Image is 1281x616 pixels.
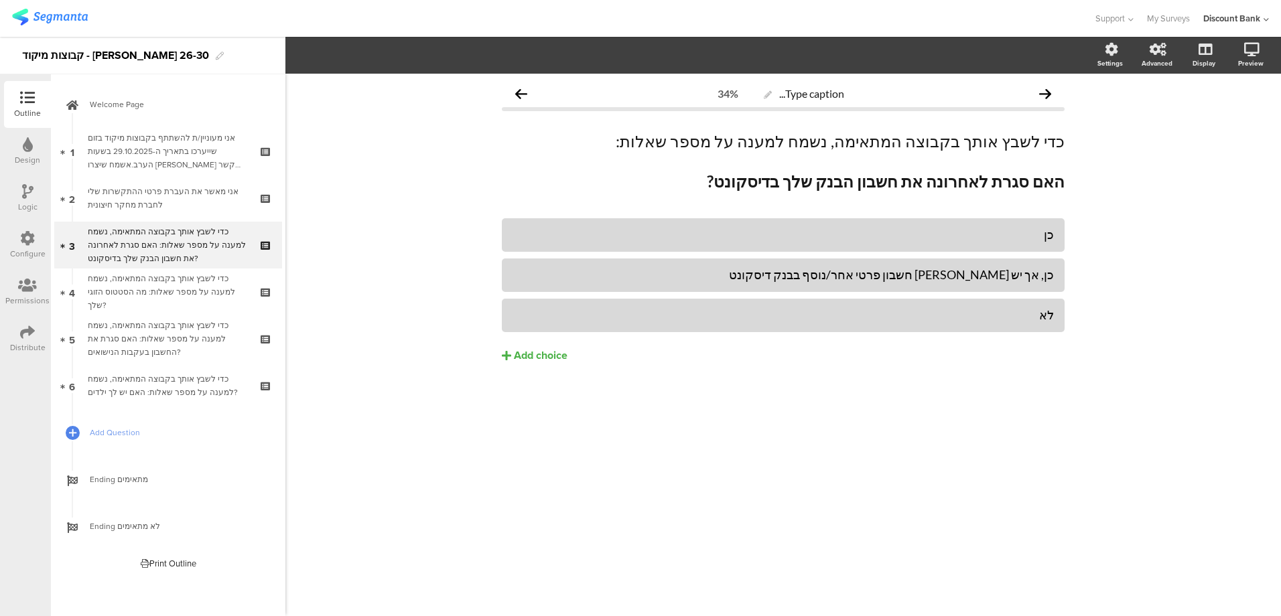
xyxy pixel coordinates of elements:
span: 2 [69,191,75,206]
span: Welcome Page [90,98,261,111]
a: 5 כדי לשבץ אותך בקבוצה המתאימה, נשמח למענה על מספר שאלות: האם סגרת את החשבון בעקבות הנישואים? [54,315,282,362]
div: Settings [1097,58,1123,68]
a: Ending מתאימים [54,456,282,503]
div: קבוצות מיקוד - [PERSON_NAME] 26-30 [22,45,209,66]
div: כדי לשבץ אותך בקבוצה המתאימה, נשמח למענה על מספר שאלות: האם יש לך ילדים? [88,372,248,399]
span: Ending לא מתאימים [90,520,261,533]
a: 6 כדי לשבץ אותך בקבוצה המתאימה, נשמח למענה על מספר שאלות: האם יש לך ילדים? [54,362,282,409]
span: 5 [69,331,75,346]
a: Welcome Page [54,81,282,128]
button: Add choice [502,339,1065,372]
div: Logic [18,201,38,213]
div: Discount Bank [1203,12,1260,25]
div: כן, אך יש [PERSON_NAME] חשבון פרטי אחר/נוסף בבנק דיסקונט [513,267,1054,283]
div: Permissions [5,295,50,307]
div: אני מאשר את העברת פרטי ההתקשרות שלי לחברת מחקר חיצונית [88,185,248,212]
div: Outline [14,107,41,119]
div: Display [1193,58,1215,68]
span: Add Question [90,426,261,439]
div: כדי לשבץ אותך בקבוצה המתאימה, נשמח למענה על מספר שאלות: האם סגרת את החשבון בעקבות הנישואים? [88,319,248,359]
a: 1 אני מעוניין/ת להשתתף בקבוצות מיקוד בזום שייערכו בתאריך ה-29.10.2025 בשעות הערב.אשמח שיצרו [PERS... [54,128,282,175]
a: 4 כדי לשבץ אותך בקבוצה המתאימה, נשמח למענה על מספר שאלות: מה הסטטוס הזוגי שלך? [54,268,282,315]
img: segmanta logo [12,9,88,25]
div: Configure [10,248,46,260]
a: Ending לא מתאימים [54,503,282,550]
a: 3 כדי לשבץ אותך בקבוצה המתאימה, נשמח למענה על מספר שאלות: האם סגרת לאחרונה את חשבון הבנק שלך בדיס... [54,222,282,268]
div: Advanced [1142,58,1172,68]
div: Design [15,154,40,166]
span: 1 [70,144,74,159]
span: Support [1095,12,1125,25]
a: 2 אני מאשר את העברת פרטי ההתקשרות שלי לחברת מחקר חיצונית [54,175,282,222]
div: לא [513,307,1054,323]
div: כדי לשבץ אותך בקבוצה המתאימה, נשמח למענה על מספר שאלות: מה הסטטוס הזוגי שלך? [88,272,248,312]
div: אני מעוניין/ת להשתתף בקבוצות מיקוד בזום שייערכו בתאריך ה-29.10.2025 בשעות הערב.אשמח שיצרו איתי קש... [88,131,248,171]
span: 4 [69,285,75,299]
p: כדי לשבץ אותך בקבוצה המתאימה, נשמח למענה על מספר שאלות: [502,131,1065,151]
div: Print Outline [141,557,196,570]
div: 34% [718,87,738,100]
strong: האם סגרת לאחרונה את חשבון הבנק שלך בדיסקונט? [707,171,1065,191]
span: 3 [69,238,75,252]
div: Preview [1238,58,1264,68]
div: Add choice [514,349,567,363]
div: כן [513,227,1054,242]
div: Distribute [10,341,46,354]
span: Ending מתאימים [90,473,261,486]
span: Type caption... [779,87,844,100]
span: 6 [69,378,75,393]
div: כדי לשבץ אותך בקבוצה המתאימה, נשמח למענה על מספר שאלות: האם סגרת לאחרונה את חשבון הבנק שלך בדיסקונט? [88,225,248,265]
